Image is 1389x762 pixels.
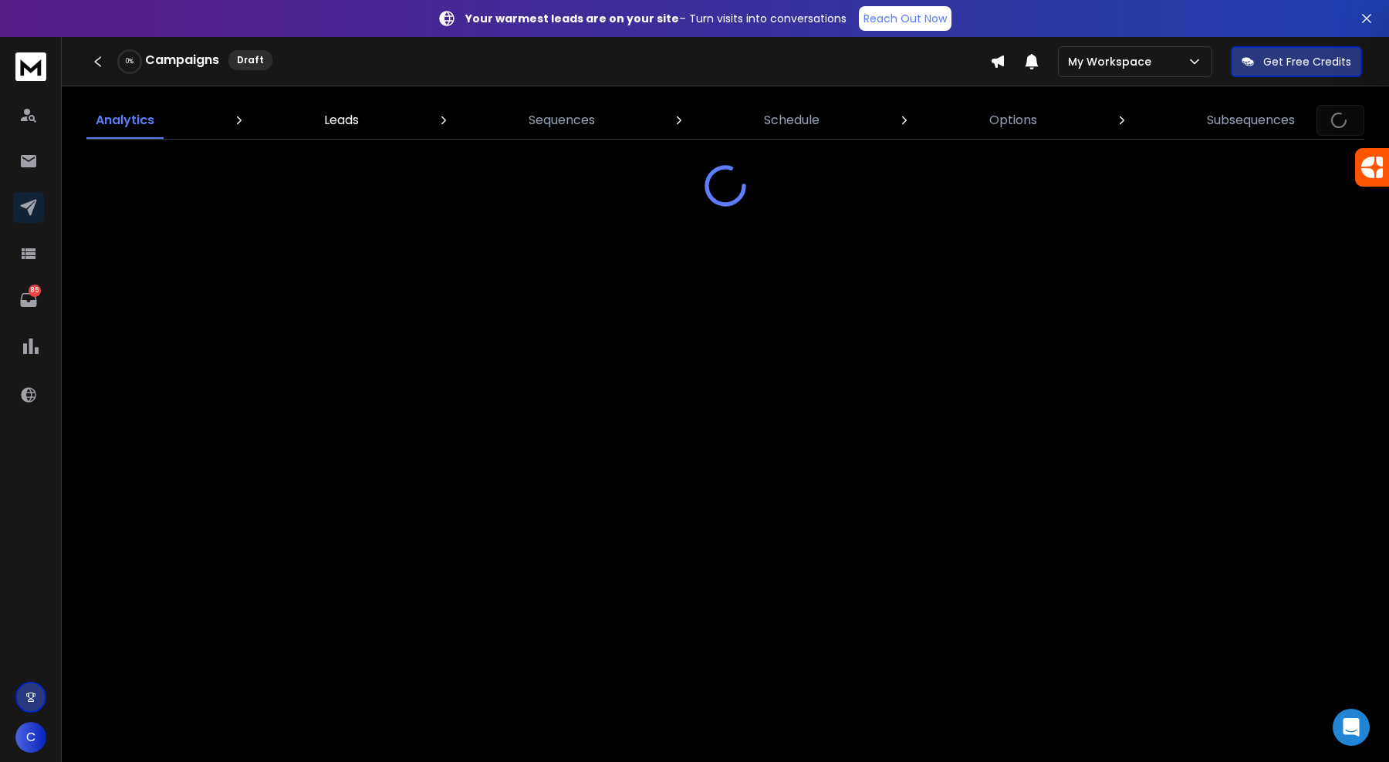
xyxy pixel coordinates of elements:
a: Schedule [755,102,829,139]
a: Reach Out Now [859,6,951,31]
p: Subsequences [1207,111,1295,130]
a: Sequences [519,102,604,139]
p: Analytics [96,111,154,130]
a: Leads [315,102,368,139]
div: Draft [228,50,272,70]
p: 85 [29,285,41,297]
a: Options [980,102,1046,139]
p: Get Free Credits [1263,54,1351,69]
p: Reach Out Now [863,11,947,26]
h1: Campaigns [145,51,219,69]
button: Get Free Credits [1231,46,1362,77]
p: Sequences [529,111,595,130]
button: C [15,722,46,753]
div: Open Intercom Messenger [1333,709,1370,746]
img: logo [15,52,46,81]
strong: Your warmest leads are on your site [465,11,679,26]
p: 0 % [126,57,133,66]
p: Options [989,111,1037,130]
a: 85 [13,285,44,315]
p: Leads [324,111,359,130]
p: My Workspace [1068,54,1157,69]
a: Analytics [86,102,164,139]
p: – Turn visits into conversations [465,11,847,26]
a: Subsequences [1198,102,1304,139]
p: Schedule [764,111,820,130]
